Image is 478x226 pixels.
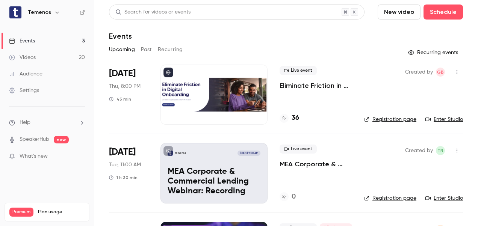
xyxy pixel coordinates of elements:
iframe: Noticeable Trigger [76,153,85,160]
button: Upcoming [109,44,135,56]
span: Plan usage [38,209,85,215]
button: Recurring [158,44,183,56]
span: [DATE] 11:00 AM [237,151,260,156]
span: Tue, 11:00 AM [109,161,141,169]
span: Created by [405,146,433,155]
li: help-dropdown-opener [9,119,85,127]
p: MEA Corporate & Commercial Lending Webinar: Recording [168,167,260,196]
a: Enter Studio [425,116,463,123]
span: What's new [20,152,48,160]
a: Registration page [364,116,416,123]
h4: 0 [292,192,296,202]
div: Videos [9,54,36,61]
a: Eliminate Friction in Digital Onboarding [280,81,352,90]
div: 1 h 30 min [109,175,138,181]
span: Live event [280,66,317,75]
h1: Events [109,32,132,41]
span: GB [437,68,444,77]
span: [DATE] [109,146,136,158]
a: Enter Studio [425,194,463,202]
h6: Temenos [28,9,51,16]
a: SpeakerHub [20,136,49,143]
button: New video [378,5,421,20]
a: 36 [280,113,299,123]
a: 0 [280,192,296,202]
button: Past [141,44,152,56]
span: TR [437,146,443,155]
div: Events [9,37,35,45]
span: Thu, 8:00 PM [109,83,141,90]
a: MEA Corporate & Commercial Lending Webinar: Recording Temenos[DATE] 11:00 AMMEA Corporate & Comme... [160,143,268,203]
button: Recurring events [405,47,463,59]
a: MEA Corporate & Commercial Lending Webinar: Recording [280,160,352,169]
span: Terniell Ramlah [436,146,445,155]
div: Audience [9,70,42,78]
a: Registration page [364,194,416,202]
p: Temenos [175,151,186,155]
span: Created by [405,68,433,77]
div: Settings [9,87,39,94]
span: new [54,136,69,143]
button: Schedule [424,5,463,20]
span: Ganesh Babu [436,68,445,77]
span: Premium [9,208,33,217]
div: Sep 2 Tue, 11:00 AM (Africa/Johannesburg) [109,143,148,203]
div: Search for videos or events [115,8,191,16]
span: [DATE] [109,68,136,80]
img: Temenos [9,6,21,18]
div: Aug 28 Thu, 2:00 PM (America/New York) [109,65,148,125]
div: 45 min [109,96,131,102]
h4: 36 [292,113,299,123]
span: Help [20,119,30,127]
span: Live event [280,145,317,154]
